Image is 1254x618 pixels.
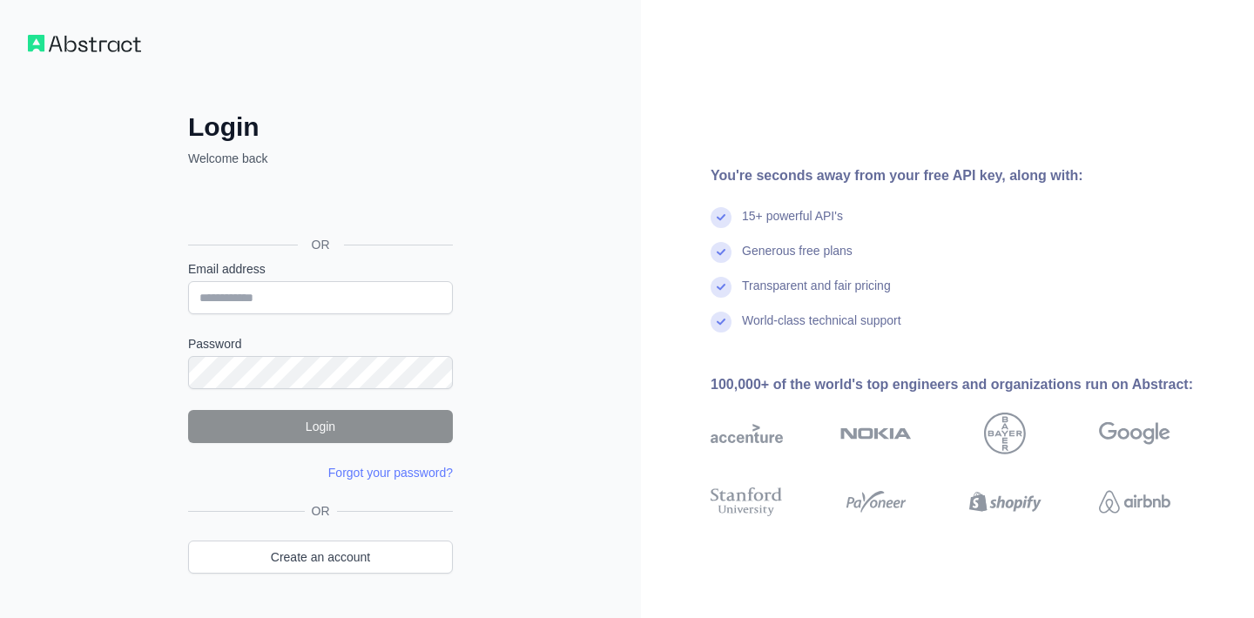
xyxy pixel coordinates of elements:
div: 15+ powerful API's [742,207,843,242]
a: Create an account [188,541,453,574]
img: check mark [711,242,731,263]
label: Email address [188,260,453,278]
img: shopify [969,484,1042,520]
img: check mark [711,277,731,298]
iframe: Sign in with Google Button [179,186,458,225]
label: Password [188,335,453,353]
div: Generous free plans [742,242,853,277]
img: payoneer [840,484,913,520]
div: 100,000+ of the world's top engineers and organizations run on Abstract: [711,374,1226,395]
img: nokia [840,413,913,454]
h2: Login [188,111,453,143]
img: check mark [711,312,731,333]
img: Workflow [28,35,141,52]
a: Forgot your password? [328,466,453,480]
div: You're seconds away from your free API key, along with: [711,165,1226,186]
img: accenture [711,413,783,454]
img: airbnb [1099,484,1171,520]
span: OR [305,502,337,520]
div: World-class technical support [742,312,901,346]
button: Login [188,410,453,443]
img: google [1099,413,1171,454]
img: bayer [984,413,1026,454]
img: check mark [711,207,731,228]
img: stanford university [711,484,783,520]
span: OR [298,236,344,253]
p: Welcome back [188,150,453,167]
div: Transparent and fair pricing [742,277,891,312]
